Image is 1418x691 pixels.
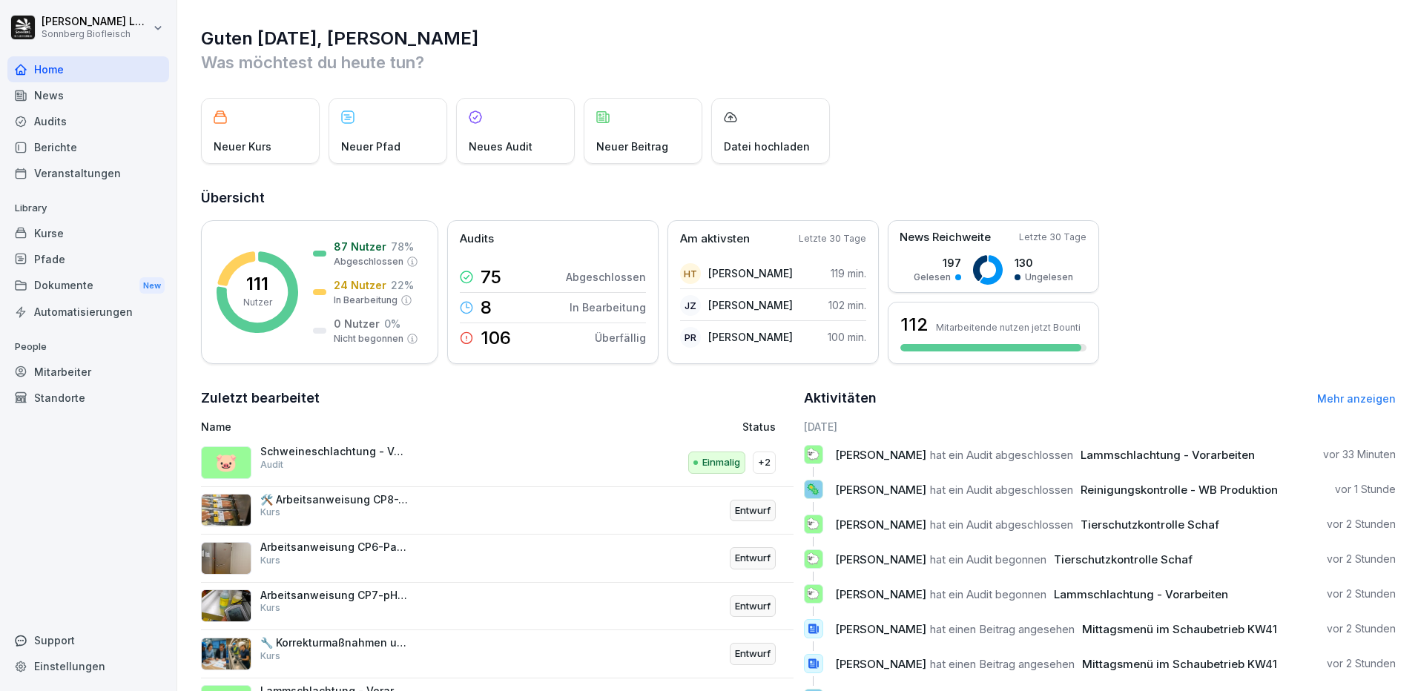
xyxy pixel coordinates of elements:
[260,493,409,506] p: 🛠️ Arbeitsanweisung CP8-Vakuumieren
[708,265,793,281] p: [PERSON_NAME]
[260,601,280,615] p: Kurs
[930,552,1046,566] span: hat ein Audit begonnen
[1327,517,1396,532] p: vor 2 Stunden
[724,139,810,154] p: Datei hochladen
[7,108,169,134] a: Audits
[680,231,750,248] p: Am aktivsten
[828,297,866,313] p: 102 min.
[334,294,398,307] p: In Bearbeitung
[139,277,165,294] div: New
[1327,621,1396,636] p: vor 2 Stunden
[7,134,169,160] a: Berichte
[806,479,820,500] p: 🦠
[595,330,646,345] p: Überfällig
[1327,552,1396,566] p: vor 2 Stunden
[680,295,701,316] div: JZ
[804,388,877,409] h2: Aktivitäten
[384,316,400,331] p: 0 %
[1054,552,1193,566] span: Tierschutzkontrolle Schaf
[260,554,280,567] p: Kurs
[201,630,794,678] a: 🔧 Korrekturmaßnahmen und QualitätsmanagementKursEntwurf
[930,518,1073,532] span: hat ein Audit abgeschlossen
[835,518,926,532] span: [PERSON_NAME]
[334,239,386,254] p: 87 Nutzer
[7,272,169,300] div: Dokumente
[1081,448,1255,462] span: Lammschlachtung - Vorarbeiten
[831,265,866,281] p: 119 min.
[7,653,169,679] a: Einstellungen
[930,587,1046,601] span: hat ein Audit begonnen
[201,487,794,535] a: 🛠️ Arbeitsanweisung CP8-VakuumierenKursEntwurf
[835,622,926,636] span: [PERSON_NAME]
[481,299,492,317] p: 8
[243,296,272,309] p: Nutzer
[7,299,169,325] a: Automatisierungen
[1054,587,1228,601] span: Lammschlachtung - Vorarbeiten
[334,277,386,293] p: 24 Nutzer
[930,483,1073,497] span: hat ein Audit abgeschlossen
[758,455,771,470] p: +2
[201,50,1396,74] p: Was möchtest du heute tun?
[914,271,951,284] p: Gelesen
[201,188,1396,208] h2: Übersicht
[260,636,409,649] p: 🔧 Korrekturmaßnahmen und Qualitätsmanagement
[566,269,646,285] p: Abgeschlossen
[7,246,169,272] a: Pfade
[930,622,1075,636] span: hat einen Beitrag angesehen
[702,455,740,470] p: Einmalig
[201,583,794,631] a: Arbeitsanweisung CP7-pH-Wert MessungKursEntwurf
[201,494,251,526] img: xydgy4fl5cr9bp47165u4b8j.png
[930,657,1075,671] span: hat einen Beitrag angesehen
[201,27,1396,50] h1: Guten [DATE], [PERSON_NAME]
[7,160,169,186] a: Veranstaltungen
[735,647,771,661] p: Entwurf
[835,657,926,671] span: [PERSON_NAME]
[735,599,771,614] p: Entwurf
[1082,622,1277,636] span: Mittagsmenü im Schaubetrieb KW41
[735,503,771,518] p: Entwurf
[201,589,251,622] img: skqbanqg1mbrcb78qsyi97oa.png
[1019,231,1086,244] p: Letzte 30 Tage
[1335,482,1396,497] p: vor 1 Stunde
[828,329,866,345] p: 100 min.
[214,139,271,154] p: Neuer Kurs
[7,56,169,82] a: Home
[7,196,169,220] p: Library
[1317,392,1396,405] a: Mehr anzeigen
[201,388,794,409] h2: Zuletzt bearbeitet
[215,449,237,476] p: 🐷
[7,627,169,653] div: Support
[1323,447,1396,462] p: vor 33 Minuten
[799,232,866,245] p: Letzte 30 Tage
[806,444,820,465] p: 🐑
[708,297,793,313] p: [PERSON_NAME]
[680,327,701,348] div: PR
[201,419,572,434] p: Name
[900,312,929,337] h3: 112
[7,220,169,246] a: Kurse
[7,385,169,411] a: Standorte
[7,272,169,300] a: DokumenteNew
[708,329,793,345] p: [PERSON_NAME]
[742,419,776,434] p: Status
[481,329,511,347] p: 106
[391,239,414,254] p: 78 %
[7,82,169,108] a: News
[201,535,794,583] a: Arbeitsanweisung CP6-PasteurisierenKursEntwurf
[334,316,380,331] p: 0 Nutzer
[930,448,1073,462] span: hat ein Audit abgeschlossen
[246,275,268,293] p: 111
[260,540,409,554] p: Arbeitsanweisung CP6-Pasteurisieren
[201,542,251,575] img: tuydfqnfvi624panpa48lrje.png
[7,359,169,385] a: Mitarbeiter
[1081,483,1278,497] span: Reinigungskontrolle - WB Produktion
[260,506,280,519] p: Kurs
[334,255,403,268] p: Abgeschlossen
[391,277,414,293] p: 22 %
